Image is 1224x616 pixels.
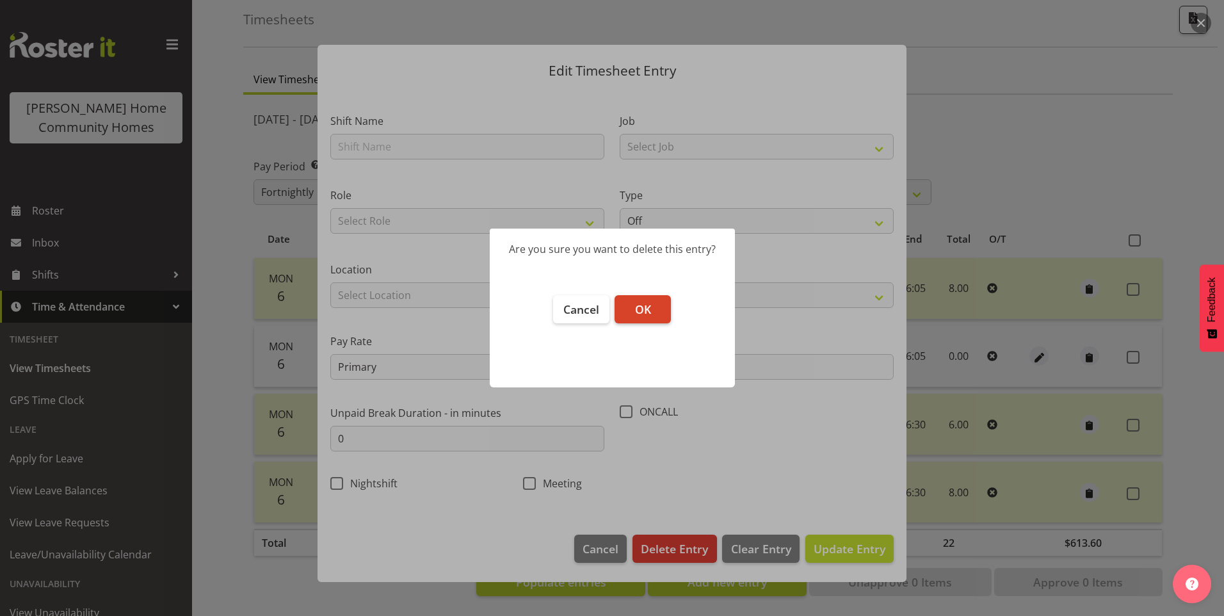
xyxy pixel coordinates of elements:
[1186,578,1198,590] img: help-xxl-2.png
[553,295,609,323] button: Cancel
[1200,264,1224,352] button: Feedback - Show survey
[1206,277,1218,322] span: Feedback
[563,302,599,317] span: Cancel
[615,295,671,323] button: OK
[635,302,651,317] span: OK
[509,241,716,257] div: Are you sure you want to delete this entry?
